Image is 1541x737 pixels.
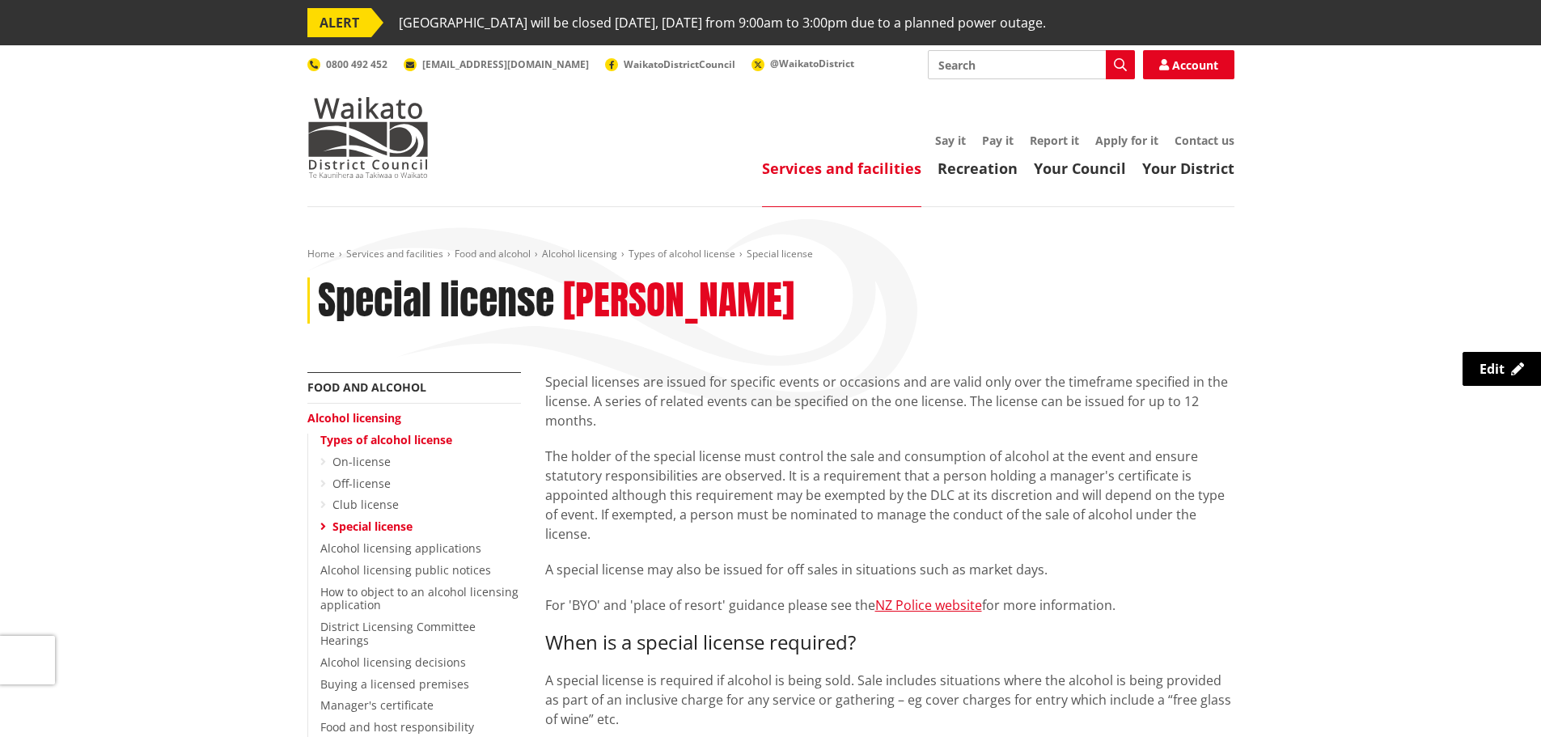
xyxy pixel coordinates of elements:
[542,247,617,260] a: Alcohol licensing
[545,560,1234,579] p: A special license may also be issued for off sales in situations such as market days.
[320,619,476,648] a: District Licensing Committee Hearings
[326,57,387,71] span: 0800 492 452
[545,595,1234,615] p: For 'BYO' and 'place of resort' guidance please see the for more information.
[320,654,466,670] a: Alcohol licensing decisions
[307,410,401,426] a: Alcohol licensing
[320,697,434,713] a: Manager's certificate
[307,8,371,37] span: ALERT
[629,247,735,260] a: Types of alcohol license
[346,247,443,260] a: Services and facilities
[545,447,1234,544] p: The holder of the special license must control the sale and consumption of alcohol at the event a...
[1030,133,1079,148] a: Report it
[307,97,429,178] img: Waikato District Council - Te Kaunihera aa Takiwaa o Waikato
[320,676,469,692] a: Buying a licensed premises
[1034,159,1126,178] a: Your Council
[751,57,854,70] a: @WaikatoDistrict
[1480,360,1505,378] span: Edit
[563,277,794,324] h2: [PERSON_NAME]
[332,454,391,469] a: On-license
[1175,133,1234,148] a: Contact us
[747,247,813,260] span: Special license
[332,476,391,491] a: Off-license
[982,133,1014,148] a: Pay it
[455,247,531,260] a: Food and alcohol
[332,519,413,534] a: Special license
[399,8,1046,37] span: [GEOGRAPHIC_DATA] will be closed [DATE], [DATE] from 9:00am to 3:00pm due to a planned power outage.
[1463,352,1541,386] a: Edit
[1142,159,1234,178] a: Your District
[545,372,1234,430] p: Special licenses are issued for specific events or occasions and are valid only over the timefram...
[404,57,589,71] a: [EMAIL_ADDRESS][DOMAIN_NAME]
[307,379,426,395] a: Food and alcohol
[320,540,481,556] a: Alcohol licensing applications
[624,57,735,71] span: WaikatoDistrictCouncil
[307,57,387,71] a: 0800 492 452
[320,432,452,447] a: Types of alcohol license
[762,159,921,178] a: Services and facilities
[935,133,966,148] a: Say it
[307,248,1234,261] nav: breadcrumb
[928,50,1135,79] input: Search input
[307,247,335,260] a: Home
[320,584,519,613] a: How to object to an alcohol licensing application
[605,57,735,71] a: WaikatoDistrictCouncil
[770,57,854,70] span: @WaikatoDistrict
[318,277,554,324] h1: Special license
[1095,133,1158,148] a: Apply for it
[1143,50,1234,79] a: Account
[545,671,1234,729] p: A special license is required if alcohol is being sold. Sale includes situations where the alcoho...
[545,631,1234,654] h3: When is a special license required?
[422,57,589,71] span: [EMAIL_ADDRESS][DOMAIN_NAME]
[938,159,1018,178] a: Recreation
[332,497,399,512] a: Club license
[320,562,491,578] a: Alcohol licensing public notices
[320,719,474,735] a: Food and host responsibility
[875,596,982,614] a: NZ Police website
